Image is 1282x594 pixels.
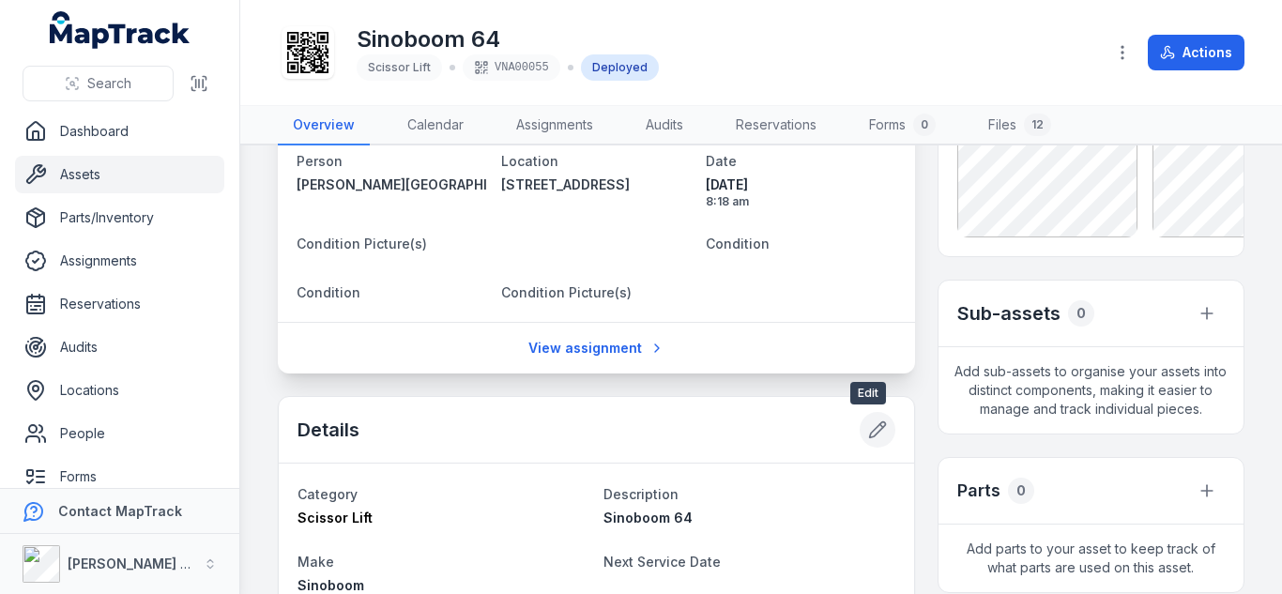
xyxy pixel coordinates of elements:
h1: Sinoboom 64 [357,24,659,54]
a: People [15,415,224,452]
a: Reservations [721,106,832,145]
span: Condition Picture(s) [297,236,427,251]
button: Actions [1148,35,1244,70]
span: Scissor Lift [298,510,373,525]
span: Add parts to your asset to keep track of what parts are used on this asset. [939,525,1244,592]
span: Scissor Lift [368,60,431,74]
h3: Parts [957,478,1000,504]
a: [STREET_ADDRESS] [501,175,691,194]
span: [STREET_ADDRESS] [501,176,630,192]
span: Make [298,554,334,570]
span: Search [87,74,131,93]
a: Locations [15,372,224,409]
a: Assignments [15,242,224,280]
span: Sinoboom 64 [603,510,693,525]
span: Location [501,153,558,169]
a: Forms0 [854,106,951,145]
h2: Sub-assets [957,300,1061,327]
div: 12 [1024,114,1051,136]
div: 0 [913,114,936,136]
span: Date [706,153,737,169]
span: 8:18 am [706,194,895,209]
strong: Contact MapTrack [58,503,182,519]
a: Dashboard [15,113,224,150]
span: Category [298,486,358,502]
a: Calendar [392,106,479,145]
span: Condition [297,284,360,300]
div: VNA00055 [463,54,560,81]
a: Files12 [973,106,1066,145]
a: View assignment [516,330,677,366]
a: MapTrack [50,11,191,49]
span: Condition [706,236,770,251]
a: Overview [278,106,370,145]
span: [DATE] [706,175,895,194]
a: Parts/Inventory [15,199,224,236]
a: Reservations [15,285,224,323]
button: Search [23,66,174,101]
a: Assignments [501,106,608,145]
span: Person [297,153,343,169]
div: 0 [1068,300,1094,327]
a: Audits [15,328,224,366]
div: 0 [1008,478,1034,504]
a: Audits [631,106,698,145]
span: Sinoboom [298,577,364,593]
div: Deployed [581,54,659,81]
a: Forms [15,458,224,495]
span: Next Service Date [603,554,721,570]
time: 21/11/2024, 8:18:44 am [706,175,895,209]
span: Add sub-assets to organise your assets into distinct components, making it easier to manage and t... [939,347,1244,434]
h2: Details [298,417,359,443]
span: Edit [850,382,886,404]
span: Condition Picture(s) [501,284,632,300]
span: Description [603,486,679,502]
a: Assets [15,156,224,193]
a: [PERSON_NAME][GEOGRAPHIC_DATA] [297,175,486,194]
strong: [PERSON_NAME] Air [68,556,198,571]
